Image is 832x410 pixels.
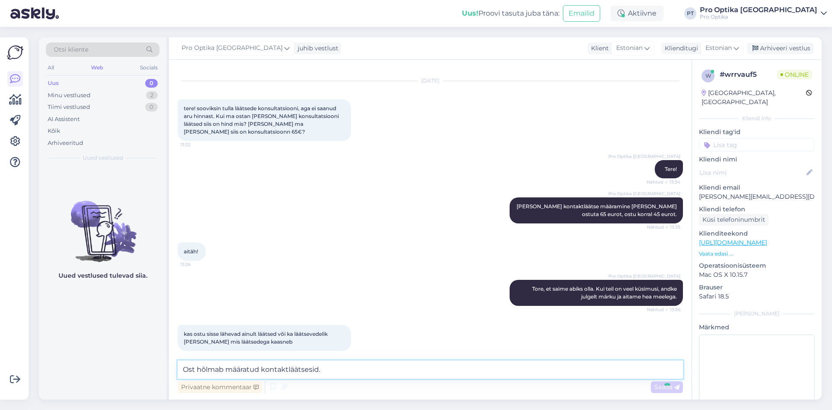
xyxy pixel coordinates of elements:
[705,72,711,79] span: w
[699,138,815,151] input: Lisa tag
[699,168,805,177] input: Lisa nimi
[647,306,680,313] span: Nähtud ✓ 13:36
[180,141,213,148] span: 13:32
[48,79,59,88] div: Uus
[7,44,23,61] img: Askly Logo
[699,239,767,246] a: [URL][DOMAIN_NAME]
[699,115,815,122] div: Kliendi info
[699,310,815,318] div: [PERSON_NAME]
[699,205,815,214] p: Kliendi telefon
[608,153,680,160] span: Pro Optika [GEOGRAPHIC_DATA]
[647,179,680,185] span: Nähtud ✓ 13:34
[699,250,815,258] p: Vaata edasi ...
[699,261,815,270] p: Operatsioonisüsteem
[48,139,83,148] div: Arhiveeritud
[563,5,600,22] button: Emailid
[747,43,814,54] div: Arhiveeri vestlus
[699,283,815,292] p: Brauser
[608,273,680,279] span: Pro Optika [GEOGRAPHIC_DATA]
[48,91,91,100] div: Minu vestlused
[661,44,698,53] div: Klienditugi
[184,331,329,345] span: kas ostu sisse lähevad ainult läätsed või ka läätsevedelik [PERSON_NAME] mis läätsedega kaasneb
[145,103,158,112] div: 0
[184,105,340,135] span: tere! sooviksin tulla läätsede konsultatsiooni, aga ei saanud aru hinnast. Kui ma ostan [PERSON_N...
[588,44,609,53] div: Klient
[48,127,60,135] div: Kõik
[145,79,158,88] div: 0
[700,7,817,13] div: Pro Optika [GEOGRAPHIC_DATA]
[611,6,663,21] div: Aktiivne
[720,69,777,80] div: # wrrvauf5
[684,7,696,20] div: PT
[184,248,198,255] span: aitäh!
[89,62,105,73] div: Web
[46,62,56,73] div: All
[699,270,815,279] p: Mac OS X 10.15.7
[182,43,283,53] span: Pro Optika [GEOGRAPHIC_DATA]
[699,292,815,301] p: Safari 18.5
[462,8,559,19] div: Proovi tasuta juba täna:
[647,224,680,230] span: Nähtud ✓ 13:35
[700,7,827,20] a: Pro Optika [GEOGRAPHIC_DATA]Pro Optika
[294,44,338,53] div: juhib vestlust
[699,155,815,164] p: Kliendi nimi
[665,166,677,172] span: Tere!
[699,183,815,192] p: Kliendi email
[48,103,90,112] div: Tiimi vestlused
[517,203,678,217] span: [PERSON_NAME] kontaktläätse määramine [PERSON_NAME] ostuta 65 eurot, ostu korral 45 eurot.
[180,261,213,268] span: 13:36
[700,13,817,20] div: Pro Optika
[616,43,643,53] span: Estonian
[705,43,732,53] span: Estonian
[699,192,815,201] p: [PERSON_NAME][EMAIL_ADDRESS][DOMAIN_NAME]
[83,154,123,162] span: Uued vestlused
[58,271,147,280] p: Uued vestlused tulevad siia.
[699,214,769,226] div: Küsi telefoninumbrit
[699,323,815,332] p: Märkmed
[462,9,478,17] b: Uus!
[138,62,159,73] div: Socials
[48,115,80,124] div: AI Assistent
[39,185,166,263] img: No chats
[54,45,88,54] span: Otsi kliente
[777,70,812,79] span: Online
[699,229,815,238] p: Klienditeekond
[608,190,680,197] span: Pro Optika [GEOGRAPHIC_DATA]
[702,89,806,107] div: [GEOGRAPHIC_DATA], [GEOGRAPHIC_DATA]
[178,77,683,85] div: [DATE]
[146,91,158,100] div: 2
[180,351,213,358] span: 13:37
[532,285,678,300] span: Tore, et saime abiks olla. Kui teil on veel küsimusi, andke julgelt märku ja aitame hea meelega.
[699,128,815,137] p: Kliendi tag'id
